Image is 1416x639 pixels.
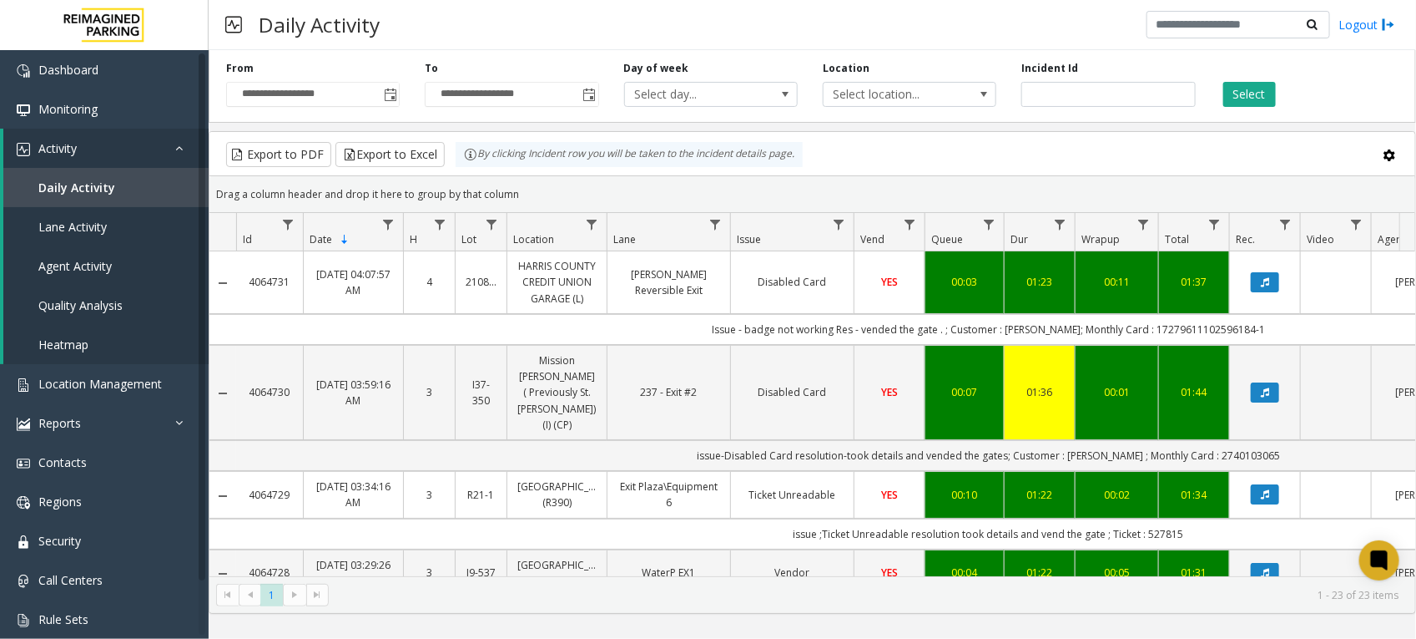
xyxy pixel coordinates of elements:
a: Dur Filter Menu [1049,213,1071,236]
a: Issue Filter Menu [828,213,850,236]
span: Rule Sets [38,611,88,627]
span: Select location... [824,83,961,106]
div: Drag a column header and drop it here to group by that column [209,180,1415,209]
div: 01:22 [1015,565,1065,581]
a: 01:34 [1169,487,1219,503]
span: Issue [737,232,761,246]
a: [GEOGRAPHIC_DATA] (R390) [517,479,597,510]
a: 01:37 [1169,274,1219,290]
a: HARRIS COUNTY CREDIT UNION GARAGE (L) [517,258,597,307]
span: Queue [931,232,963,246]
a: [DATE] 04:07:57 AM [314,266,393,298]
a: 237 - Exit #2 [617,384,720,400]
img: 'icon' [17,535,30,549]
a: Heatmap [3,325,209,364]
a: Collapse Details [209,276,236,290]
div: 00:02 [1086,487,1148,503]
a: I37-350 [466,377,496,408]
img: 'icon' [17,575,30,588]
img: 'icon' [17,64,30,78]
a: 3 [414,565,445,581]
a: Activity [3,129,209,168]
label: Day of week [624,61,689,76]
a: Daily Activity [3,168,209,207]
span: Dur [1010,232,1028,246]
a: Exit Plaza\Equipment 6 [617,479,720,510]
a: 00:01 [1086,384,1148,400]
span: Dashboard [38,62,98,78]
span: Page 1 [260,584,283,606]
img: 'icon' [17,614,30,627]
a: 4064729 [246,487,293,503]
img: 'icon' [17,104,30,117]
a: 00:07 [935,384,994,400]
label: From [226,61,254,76]
a: [GEOGRAPHIC_DATA] (I) [517,557,597,589]
span: Monitoring [38,101,98,117]
img: infoIcon.svg [464,148,477,161]
div: Data table [209,213,1415,576]
span: Vend [860,232,884,246]
div: By clicking Incident row you will be taken to the incident details page. [456,142,803,167]
span: Daily Activity [38,180,115,195]
span: Sortable [338,233,351,246]
span: Regions [38,494,82,510]
a: YES [864,274,915,290]
span: Wrapup [1081,232,1120,246]
a: Wrapup Filter Menu [1132,213,1155,236]
span: Lot [461,232,476,246]
a: Id Filter Menu [277,213,300,236]
span: Toggle popup [580,83,598,106]
span: Total [1165,232,1189,246]
a: 01:44 [1169,384,1219,400]
a: Mission [PERSON_NAME] ( Previously St. [PERSON_NAME]) (I) (CP) [517,352,597,433]
a: Disabled Card [741,384,844,400]
a: 01:22 [1015,487,1065,503]
a: Queue Filter Menu [978,213,1000,236]
a: Rec. Filter Menu [1274,213,1297,236]
a: Lane Filter Menu [704,213,727,236]
a: [DATE] 03:29:26 AM [314,557,393,589]
label: To [425,61,438,76]
a: YES [864,565,915,581]
span: Quality Analysis [38,297,123,313]
img: logout [1382,16,1395,33]
span: YES [881,385,898,399]
a: 00:05 [1086,565,1148,581]
img: 'icon' [17,457,30,470]
span: H [410,232,417,246]
span: Activity [38,140,77,156]
a: 01:36 [1015,384,1065,400]
label: Location [823,61,869,76]
a: H Filter Menu [429,213,451,236]
span: Toggle popup [380,83,399,106]
a: 01:31 [1169,565,1219,581]
a: Date Filter Menu [377,213,400,236]
span: YES [881,488,898,502]
a: Total Filter Menu [1203,213,1226,236]
img: pageIcon [225,4,242,45]
div: 01:23 [1015,274,1065,290]
span: Location Management [38,376,162,392]
a: 21086900 [466,274,496,290]
a: Lane Activity [3,207,209,246]
a: Ticket Unreadable [741,487,844,503]
a: [PERSON_NAME] Reversible Exit [617,266,720,298]
div: 00:04 [935,565,994,581]
a: 00:11 [1086,274,1148,290]
span: Security [38,533,81,549]
a: Lot Filter Menu [481,213,503,236]
a: 4064731 [246,274,293,290]
span: Video [1307,232,1334,246]
span: Agent Activity [38,258,112,274]
div: 00:03 [935,274,994,290]
a: 4064730 [246,384,293,400]
img: 'icon' [17,496,30,510]
kendo-pager-info: 1 - 23 of 23 items [339,588,1398,602]
a: Collapse Details [209,489,236,503]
